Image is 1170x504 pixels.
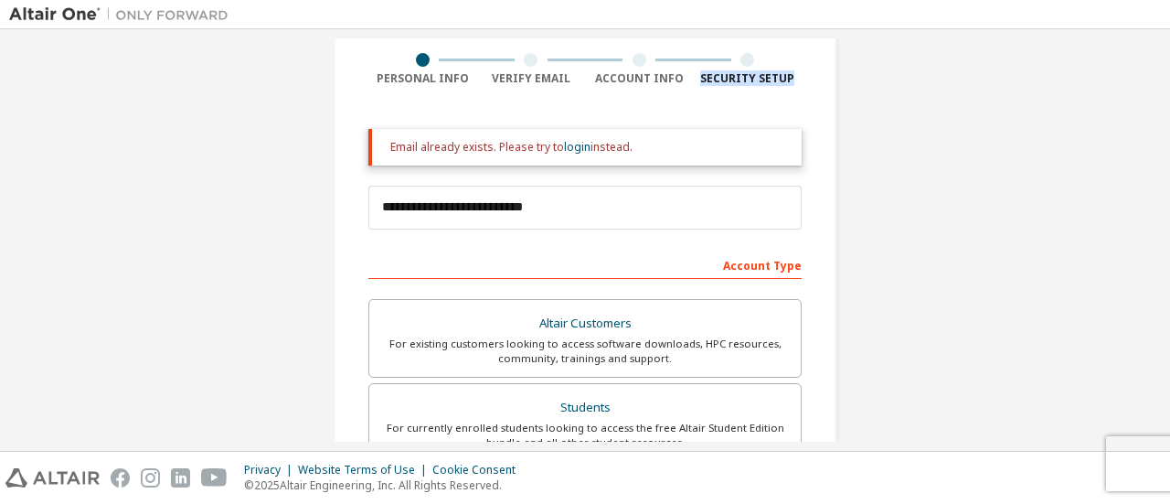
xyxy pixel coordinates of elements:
[5,468,100,488] img: altair_logo.svg
[477,71,586,86] div: Verify Email
[244,477,526,493] p: © 2025 Altair Engineering, Inc. All Rights Reserved.
[9,5,238,24] img: Altair One
[380,421,790,450] div: For currently enrolled students looking to access the free Altair Student Edition bundle and all ...
[171,468,190,488] img: linkedin.svg
[390,140,787,155] div: Email already exists. Please try to instead.
[564,139,590,155] a: login
[694,71,803,86] div: Security Setup
[244,463,298,477] div: Privacy
[585,71,694,86] div: Account Info
[201,468,228,488] img: youtube.svg
[368,250,802,279] div: Account Type
[380,337,790,366] div: For existing customers looking to access software downloads, HPC resources, community, trainings ...
[380,311,790,337] div: Altair Customers
[298,463,432,477] div: Website Terms of Use
[111,468,130,488] img: facebook.svg
[432,463,526,477] div: Cookie Consent
[141,468,160,488] img: instagram.svg
[380,395,790,421] div: Students
[368,71,477,86] div: Personal Info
